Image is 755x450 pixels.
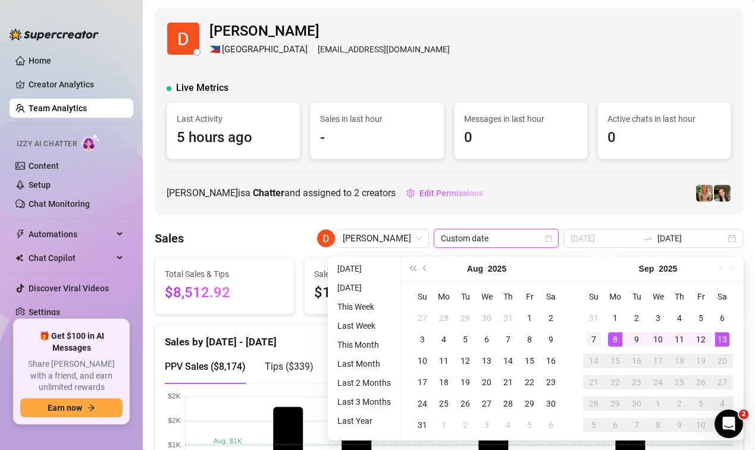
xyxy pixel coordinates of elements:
[458,418,472,432] div: 2
[522,396,537,411] div: 29
[406,257,419,281] button: Last year (Control + left)
[626,414,647,436] td: 2025-10-07
[690,307,712,329] td: 2025-09-05
[15,229,25,239] span: thunderbolt
[647,286,669,307] th: We
[540,372,562,393] td: 2025-08-23
[10,29,99,40] img: logo-BBDzfeDw.svg
[626,329,647,350] td: 2025-09-09
[651,418,665,432] div: 8
[669,307,690,329] td: 2025-09-04
[406,189,415,197] span: setting
[629,396,644,411] div: 30
[626,393,647,414] td: 2025-09-30
[587,375,601,389] div: 21
[694,332,708,347] div: 12
[608,332,622,347] div: 8
[672,354,687,368] div: 18
[412,286,433,307] th: Su
[604,286,626,307] th: Mo
[540,329,562,350] td: 2025-08-09
[604,372,626,393] td: 2025-09-22
[712,414,733,436] td: 2025-10-11
[314,268,434,281] span: Sales / Hour
[82,134,100,151] img: AI Chatter
[587,332,601,347] div: 7
[696,185,713,202] img: Willow
[20,331,123,354] span: 🎁 Get $100 in AI Messages
[458,396,472,411] div: 26
[167,185,396,200] span: [PERSON_NAME] is a and assigned to creators
[476,329,497,350] td: 2025-08-06
[415,418,430,432] div: 31
[712,393,733,414] td: 2025-10-04
[480,418,494,432] div: 3
[629,375,644,389] div: 23
[501,354,515,368] div: 14
[690,329,712,350] td: 2025-09-12
[629,311,644,325] div: 2
[647,372,669,393] td: 2025-09-24
[519,286,540,307] th: Fr
[522,354,537,368] div: 15
[333,281,396,295] li: [DATE]
[583,329,604,350] td: 2025-09-07
[333,262,396,276] li: [DATE]
[672,396,687,411] div: 2
[643,234,653,243] span: swap-right
[715,375,729,389] div: 27
[455,350,476,372] td: 2025-08-12
[497,393,519,414] td: 2025-08-28
[29,103,87,113] a: Team Analytics
[519,329,540,350] td: 2025-08-08
[458,332,472,347] div: 5
[433,414,455,436] td: 2025-09-01
[544,375,558,389] div: 23
[333,395,396,409] li: Last 3 Months
[639,257,654,281] button: Choose a month
[540,393,562,414] td: 2025-08-30
[715,410,743,438] iframe: Intercom live chat
[669,286,690,307] th: Th
[497,414,519,436] td: 2025-09-04
[209,43,450,57] div: [EMAIL_ADDRESS][DOMAIN_NAME]
[501,418,515,432] div: 4
[626,286,647,307] th: Tu
[433,329,455,350] td: 2025-08-04
[165,361,246,372] span: PPV Sales ( $8,174 )
[412,350,433,372] td: 2025-08-10
[455,393,476,414] td: 2025-08-26
[488,257,506,281] button: Choose a year
[608,375,622,389] div: 22
[29,307,60,317] a: Settings
[690,393,712,414] td: 2025-10-03
[476,393,497,414] td: 2025-08-27
[583,414,604,436] td: 2025-10-05
[522,418,537,432] div: 5
[522,332,537,347] div: 8
[265,361,314,372] span: Tips ( $339 )
[501,311,515,325] div: 31
[583,350,604,372] td: 2025-09-14
[165,325,733,350] div: Sales by [DATE] - [DATE]
[29,284,109,293] a: Discover Viral Videos
[455,307,476,329] td: 2025-07-29
[333,300,396,314] li: This Week
[501,375,515,389] div: 21
[464,127,578,149] span: 0
[87,404,95,412] span: arrow-right
[690,372,712,393] td: 2025-09-26
[712,329,733,350] td: 2025-09-13
[458,375,472,389] div: 19
[354,187,359,199] span: 2
[441,229,552,247] span: Custom date
[694,418,708,432] div: 10
[437,418,451,432] div: 1
[467,257,483,281] button: Choose a month
[412,414,433,436] td: 2025-08-31
[501,332,515,347] div: 7
[540,286,562,307] th: Sa
[651,354,665,368] div: 17
[333,338,396,352] li: This Month
[540,414,562,436] td: 2025-09-06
